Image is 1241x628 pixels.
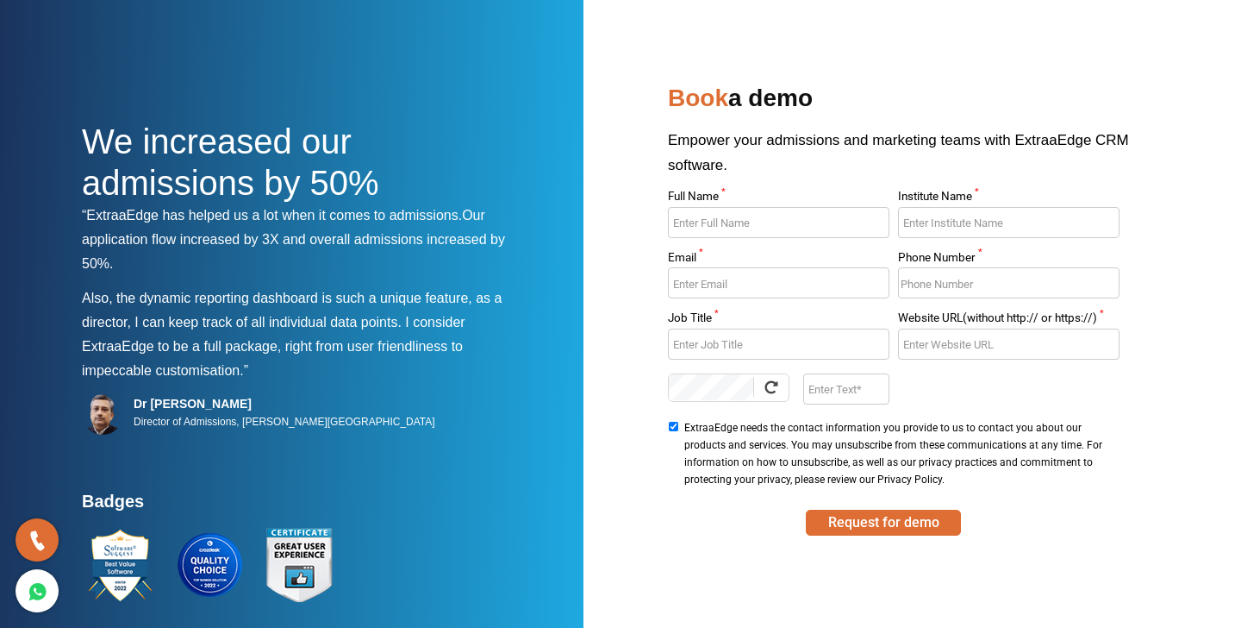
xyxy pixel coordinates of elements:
label: Full Name [668,191,889,207]
span: Our application flow increased by 3X and overall admissions increased by 50%. [82,208,505,271]
input: Enter Full Name [668,207,889,238]
span: I consider ExtraaEdge to be a full package, right from user friendliness to impeccable customisat... [82,315,465,378]
label: Email [668,252,889,268]
p: Empower your admissions and marketing teams with ExtraaEdge CRM software. [668,128,1159,191]
label: Institute Name [898,191,1119,207]
span: We increased our admissions by 50% [82,122,379,202]
input: Enter Institute Name [898,207,1119,238]
input: Enter Email [668,267,889,298]
span: ExtraaEdge needs the contact information you provide to us to contact you about our products and ... [684,419,1113,488]
label: Website URL(without http:// or https://) [898,312,1119,329]
h5: Dr [PERSON_NAME] [134,396,435,411]
h2: a demo [668,78,1159,128]
input: Enter Website URL [898,329,1119,360]
label: Phone Number [898,252,1119,268]
span: Book [668,85,728,111]
label: Job Title [668,312,889,329]
input: Enter Phone Number [898,267,1119,298]
span: “ExtraaEdge has helped us a lot when it comes to admissions. [82,208,462,223]
input: Enter Job Title [668,329,889,360]
p: Director of Admissions, [PERSON_NAME][GEOGRAPHIC_DATA] [134,411,435,432]
input: ExtraaEdge needs the contact information you provide to us to contact you about our products and ... [668,422,679,431]
input: Enter Text [803,374,889,405]
span: Also, the dynamic reporting dashboard is such a unique feature, as a director, I can keep track o... [82,291,502,330]
button: SUBMIT [806,510,961,536]
h4: Badges [82,491,521,522]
